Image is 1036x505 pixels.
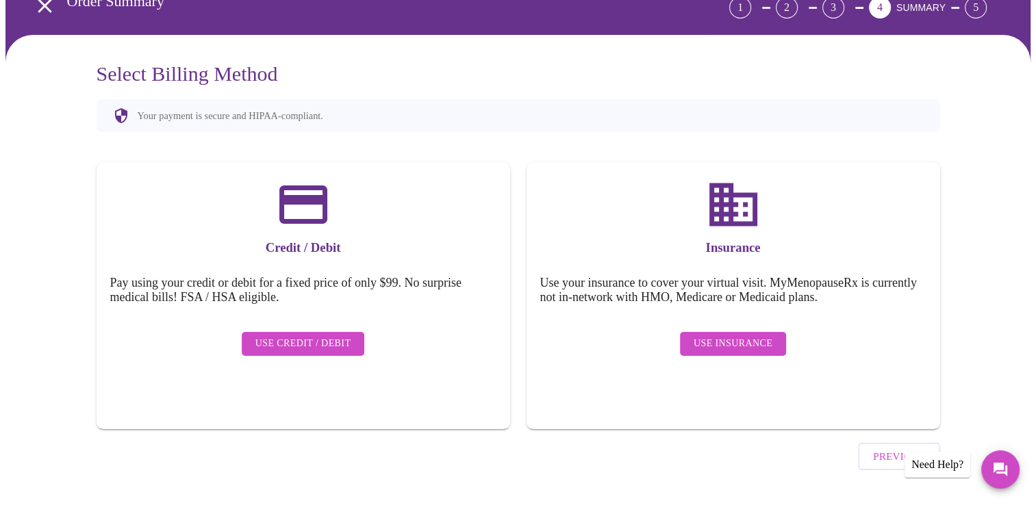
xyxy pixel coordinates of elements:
[896,2,946,13] span: SUMMARY
[905,452,970,478] div: Need Help?
[540,276,926,305] h5: Use your insurance to cover your virtual visit. MyMenopauseRx is currently not in-network with HM...
[242,332,365,356] button: Use Credit / Debit
[97,62,940,86] h3: Select Billing Method
[694,335,772,352] span: Use Insurance
[110,276,496,305] h5: Pay using your credit or debit for a fixed price of only $99. No surprise medical bills! FSA / HS...
[138,110,323,122] p: Your payment is secure and HIPAA-compliant.
[255,335,351,352] span: Use Credit / Debit
[540,240,926,255] h3: Insurance
[858,443,939,470] button: Previous
[680,332,786,356] button: Use Insurance
[110,240,496,255] h3: Credit / Debit
[981,450,1020,489] button: Messages
[873,448,924,465] span: Previous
